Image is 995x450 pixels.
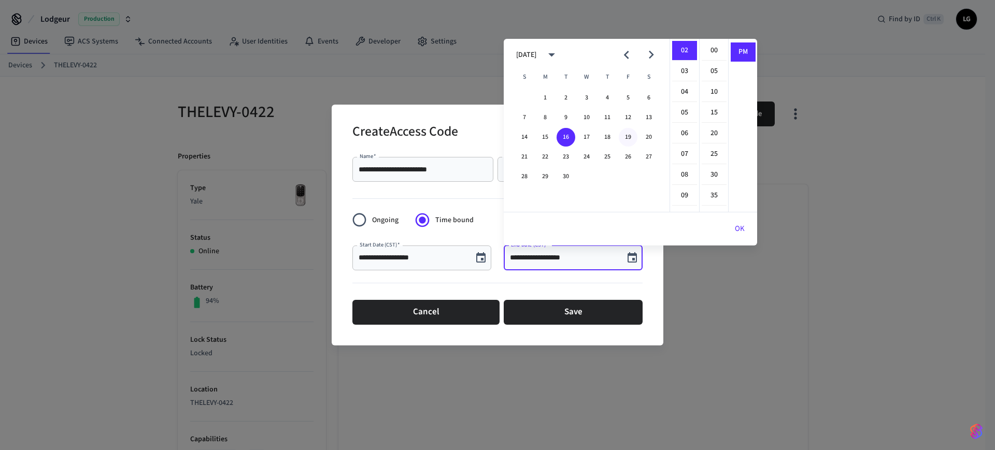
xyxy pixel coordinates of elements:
button: 9 [557,108,575,127]
button: 29 [536,167,555,186]
button: 18 [598,128,617,147]
button: 26 [619,148,637,166]
button: 27 [639,148,658,166]
ul: Select minutes [699,39,728,212]
li: PM [731,42,756,62]
ul: Select hours [670,39,699,212]
button: 8 [536,108,555,127]
ul: Select meridiem [728,39,757,212]
button: 7 [515,108,534,127]
button: 2 [557,89,575,107]
li: 0 minutes [702,41,727,61]
li: 5 hours [672,103,697,123]
label: Name [360,152,376,160]
button: 21 [515,148,534,166]
span: Saturday [639,67,658,88]
button: 15 [536,128,555,147]
button: 16 [557,128,575,147]
label: Start Date (CST) [360,241,400,249]
button: 13 [639,108,658,127]
button: 19 [619,128,637,147]
li: 2 hours [672,41,697,61]
li: 10 minutes [702,82,727,102]
button: 23 [557,148,575,166]
li: 40 minutes [702,207,727,226]
button: 17 [577,128,596,147]
li: 5 minutes [702,62,727,81]
button: 20 [639,128,658,147]
li: 10 hours [672,207,697,226]
li: 20 minutes [702,124,727,143]
li: 35 minutes [702,186,727,206]
h2: Create Access Code [352,117,458,149]
li: 25 minutes [702,144,727,164]
img: SeamLogoGradient.69752ec5.svg [970,423,983,440]
li: 30 minutes [702,165,727,185]
div: [DATE] [516,50,536,61]
li: 7 hours [672,144,697,164]
span: Time bound [435,215,474,226]
button: Previous month [614,42,638,67]
button: 5 [619,89,637,107]
button: 22 [536,148,555,166]
button: Next month [639,42,663,67]
span: Monday [536,67,555,88]
button: 3 [577,89,596,107]
li: 9 hours [672,186,697,206]
li: 4 hours [672,82,697,102]
button: 10 [577,108,596,127]
button: 30 [557,167,575,186]
li: 3 hours [672,62,697,81]
button: Save [504,300,643,325]
li: 8 hours [672,165,697,185]
li: 6 hours [672,124,697,143]
span: Wednesday [577,67,596,88]
button: OK [722,216,757,241]
button: 6 [639,89,658,107]
button: 12 [619,108,637,127]
span: Tuesday [557,67,575,88]
button: Choose date, selected date is Sep 16, 2025 [622,248,643,268]
button: Choose date, selected date is Sep 16, 2025 [471,248,491,268]
button: 28 [515,167,534,186]
span: Ongoing [372,215,399,226]
button: 11 [598,108,617,127]
button: 24 [577,148,596,166]
span: Sunday [515,67,534,88]
span: Thursday [598,67,617,88]
button: 14 [515,128,534,147]
label: End Date (CST) [511,241,548,249]
button: calendar view is open, switch to year view [539,42,564,67]
li: 15 minutes [702,103,727,123]
button: Cancel [352,300,500,325]
button: 1 [536,89,555,107]
button: 4 [598,89,617,107]
span: Friday [619,67,637,88]
button: 25 [598,148,617,166]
